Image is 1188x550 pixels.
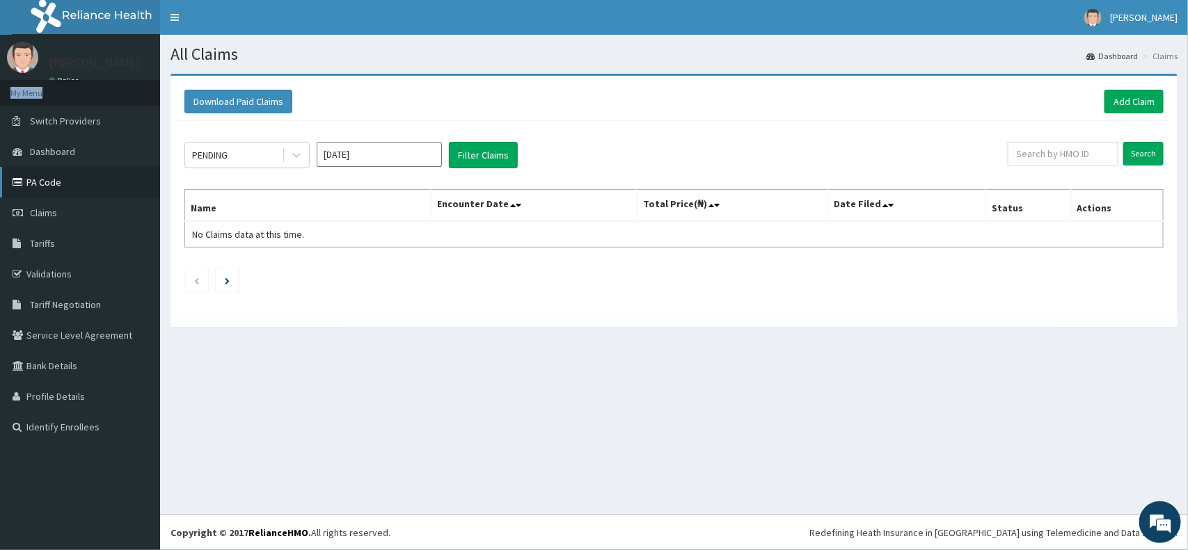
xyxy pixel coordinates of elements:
a: RelianceHMO [248,526,308,539]
input: Search by HMO ID [1008,142,1118,165]
th: Status [986,190,1071,222]
button: Download Paid Claims [184,90,292,113]
a: Online [49,76,82,86]
img: User Image [7,42,38,73]
th: Name [185,190,431,222]
span: Claims [30,207,57,219]
th: Actions [1071,190,1163,222]
div: Redefining Heath Insurance in [GEOGRAPHIC_DATA] using Telemedicine and Data Science! [809,526,1178,540]
a: Dashboard [1086,50,1138,62]
p: [PERSON_NAME] [49,56,140,69]
img: User Image [1084,9,1102,26]
li: Claims [1139,50,1178,62]
input: Select Month and Year [317,142,442,167]
span: No Claims data at this time. [192,228,304,241]
th: Encounter Date [431,190,637,222]
span: [PERSON_NAME] [1110,11,1178,24]
span: Tariffs [30,237,55,250]
span: Tariff Negotiation [30,298,101,311]
span: Dashboard [30,145,75,158]
h1: All Claims [171,45,1178,63]
div: PENDING [192,148,228,162]
th: Total Price(₦) [637,190,828,222]
a: Previous page [193,274,200,286]
a: Add Claim [1104,90,1164,113]
button: Filter Claims [449,142,518,168]
textarea: Type your message and hit 'Enter' [7,380,265,428]
input: Search [1123,142,1164,165]
strong: Copyright © 2017 . [171,526,311,539]
footer: All rights reserved. [160,515,1188,550]
th: Date Filed [828,190,986,222]
span: Switch Providers [30,115,101,127]
a: Next page [225,274,230,286]
div: Minimize live chat window [228,7,262,40]
span: We're online! [81,175,192,316]
img: d_794563401_company_1708531726252_794563401 [26,70,56,104]
div: Chat with us now [72,78,234,96]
